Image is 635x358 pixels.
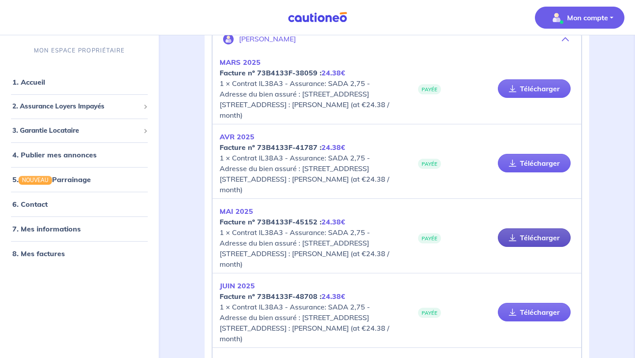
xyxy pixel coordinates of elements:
[220,207,253,216] em: MAI 2025
[498,303,571,321] a: Télécharger
[12,200,48,209] a: 6. Contact
[12,126,140,136] span: 3. Garantie Locataire
[4,98,155,115] div: 2. Assurance Loyers Impayés
[418,84,441,94] span: PAYÉE
[220,217,345,226] strong: Facture nº 73B4133F-45152 :
[4,171,155,188] div: 5.NOUVEAUParrainage
[321,143,345,152] em: 24.38€
[220,58,261,67] em: MARS 2025
[12,175,91,184] a: 5.NOUVEAUParrainage
[12,101,140,112] span: 2. Assurance Loyers Impayés
[535,7,624,29] button: illu_account_valid_menu.svgMon compte
[220,68,345,77] strong: Facture nº 73B4133F-38059 :
[220,280,397,344] p: 1 × Contrat lL38A3 - Assurance: SADA 2,75 - Adresse du bien assuré : [STREET_ADDRESS] [STREET_ADD...
[220,57,397,120] p: 1 × Contrat lL38A3 - Assurance: SADA 2,75 - Adresse du bien assuré : [STREET_ADDRESS] [STREET_ADD...
[220,292,345,301] strong: Facture nº 73B4133F-48708 :
[220,281,255,290] em: JUIN 2025
[321,292,345,301] em: 24.38€
[498,79,571,98] a: Télécharger
[418,159,441,169] span: PAYÉE
[4,196,155,213] div: 6. Contact
[220,143,345,152] strong: Facture nº 73B4133F-41787 :
[418,308,441,318] span: PAYÉE
[4,73,155,91] div: 1. Accueil
[418,233,441,243] span: PAYÉE
[213,29,581,50] button: [PERSON_NAME]
[549,11,564,25] img: illu_account_valid_menu.svg
[34,46,125,55] p: MON ESPACE PROPRIÉTAIRE
[4,122,155,139] div: 3. Garantie Locataire
[12,150,97,159] a: 4. Publier mes annonces
[220,206,397,269] p: 1 × Contrat lL38A3 - Assurance: SADA 2,75 - Adresse du bien assuré : [STREET_ADDRESS] [STREET_ADD...
[220,131,397,195] p: 1 × Contrat lL38A3 - Assurance: SADA 2,75 - Adresse du bien assuré : [STREET_ADDRESS] [STREET_ADD...
[321,68,345,77] em: 24.38€
[4,245,155,263] div: 8. Mes factures
[567,12,608,23] p: Mon compte
[220,132,254,141] em: AVR 2025
[284,12,351,23] img: Cautioneo
[498,228,571,247] a: Télécharger
[4,220,155,238] div: 7. Mes informations
[12,225,81,234] a: 7. Mes informations
[498,154,571,172] a: Télécharger
[12,78,45,86] a: 1. Accueil
[321,217,345,226] em: 24.38€
[239,35,296,43] p: [PERSON_NAME]
[12,250,65,258] a: 8. Mes factures
[223,34,234,45] img: illu_account.svg
[4,146,155,164] div: 4. Publier mes annonces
